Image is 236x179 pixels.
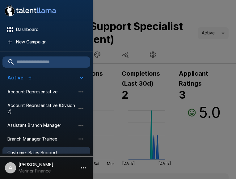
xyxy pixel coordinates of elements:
span: New Campaign [16,39,85,45]
span: Assistant Branch Manager [7,122,75,128]
div: New Campaign [2,36,90,47]
div: Customer Sales Support Specialist (Branch Enablement) [2,147,90,164]
div: A [5,162,16,173]
p: Mariner Finance [19,168,53,174]
span: Branch Manager Trainee [7,136,75,142]
div: Dashboard [2,24,90,35]
div: Account Representative [2,86,90,97]
div: Assistant Branch Manager [2,120,90,131]
span: Account Representative (Divsion 2) [7,102,75,115]
button: Active6 [2,70,90,85]
p: 6 [28,74,32,81]
div: Account Representative (Divsion 2) [2,100,90,117]
div: Branch Manager Trainee [2,133,90,145]
span: Account Representative [7,89,75,95]
span: Dashboard [16,26,85,33]
p: Active [7,74,23,81]
span: Customer Sales Support Specialist (Branch Enablement) [7,150,75,162]
p: [PERSON_NAME] [19,162,53,168]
